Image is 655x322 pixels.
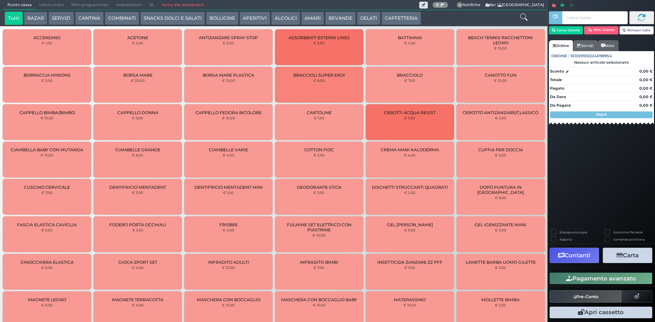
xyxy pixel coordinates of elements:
span: CEROTTO ANTIZANZARE/CLASSICO [463,110,538,115]
button: Tutti [5,12,23,25]
button: Contanti [550,248,599,263]
span: BATTIMANI [398,35,422,40]
span: GEL IGENIZZANTE MANI [475,222,526,227]
span: MOLLETTE BIMBA [481,297,520,302]
small: € 2,50 [495,303,506,307]
small: € 3,50 [314,190,324,195]
button: GELATI [357,12,380,25]
button: Pre-Conto [550,290,622,303]
button: AMARI [301,12,324,25]
button: Cerca Cliente [549,26,583,34]
small: € 6,00 [314,78,325,82]
small: € 4,00 [223,228,234,232]
strong: Da Dare [550,94,566,99]
span: CAPPELLO FEDORA BICOLORE [195,110,262,115]
small: € 6,00 [495,196,506,200]
span: GIOCA SPORT SET [118,260,157,265]
strong: 0,00 € [639,103,653,108]
button: SERVIZI [48,12,74,25]
label: Asporto [559,237,572,242]
span: DENTIFRICIO MENTADENT MINI [194,185,263,190]
span: CIAMBELLE VARIE [209,147,248,152]
span: ASSORBENTI ESTERNI LINES [289,35,350,40]
small: € 10,00 [312,233,325,237]
span: FODERO PORTA OCCHIALI [109,222,166,227]
button: Apri cassetto [550,307,652,318]
small: € 3,00 [41,303,53,307]
small: € 2,00 [495,153,506,157]
span: CAPPELLO DONNA [117,110,158,115]
button: BAZAR [24,12,47,25]
small: € 1,00 [42,41,52,45]
strong: Sconto [550,68,564,74]
strong: Segue [596,112,607,117]
span: CAPPELLO BIMBA/BIMBO [19,110,75,115]
small: € 3,00 [495,228,506,232]
small: € 5,00 [404,228,416,232]
span: CREMA MANI KALODERMA [381,147,439,152]
a: Servizi [573,40,597,51]
button: BOLLICINE [206,12,238,25]
span: Ultimi ordini [35,0,68,10]
span: BRACCIOLI SUPER EROI [293,73,345,78]
small: € 5,00 [41,228,53,232]
input: Codice Cliente [562,11,627,24]
span: CUSCINO CERVICALE [24,185,70,190]
span: Punto cassa [4,0,35,10]
small: € 5,00 [41,265,53,270]
small: € 20,00 [131,78,145,82]
small: € 7,00 [314,265,324,270]
span: Ritiri programmati [68,0,112,10]
button: APERITIVI [239,12,270,25]
a: Torna alla dashboard [158,0,207,10]
span: LAMETTE BARBA UOMO GILETTE [466,260,536,265]
strong: 0,00 € [639,86,653,91]
span: 101359106324098954 [570,53,612,59]
small: € 15,00 [41,153,53,157]
small: € 5,50 [404,116,415,120]
span: GEL [PERSON_NAME] [387,222,433,227]
span: MASCHERA CON BOCCAGLIO BABY [281,297,357,302]
span: CIAMBELLE GRANDE [115,147,160,152]
small: € 7,00 [404,265,415,270]
small: € 2,00 [495,116,506,120]
strong: Pagato [550,86,564,91]
button: ALCOLICI [271,12,300,25]
span: CIAMBELLA BABY CON MUTANDA [11,147,83,152]
small: € 10,00 [494,46,507,50]
strong: Totale [550,77,562,82]
small: € 2,00 [314,153,325,157]
small: € 10,00 [494,78,507,82]
span: CARTOLINE [307,110,332,115]
a: Note [597,40,618,51]
span: MATERASSINO [394,297,426,302]
button: Rim. Cliente [584,26,618,34]
small: € 2,50 [495,265,506,270]
span: DENTIFRICIO MENTADENT [109,185,166,190]
span: FRISBEE [219,222,238,227]
small: € 1,00 [223,190,234,195]
small: € 4,00 [223,153,234,157]
span: ACCENDINO [33,35,60,40]
strong: Da Pagare [550,103,571,108]
label: Comanda prioritaria [613,237,645,242]
span: CEROTTI ACQUA RESIST [384,110,436,115]
small: € 15,00 [222,303,235,307]
span: DEODORANTE STICK [297,185,341,190]
span: DOPO PUNTURA IN [GEOGRAPHIC_DATA] [462,185,539,195]
small: € 5,00 [223,41,234,45]
small: € 15,00 [404,303,416,307]
span: BRACCIOLO [397,73,423,78]
label: Stampa una copia [559,230,587,234]
button: CANTINA [75,12,104,25]
button: SNACKS DOLCI E SALATI [140,12,205,25]
span: INFRADITO BIMBI [300,260,338,265]
span: MAGNETE TERRACOTTA [112,297,163,302]
button: COMBINATI [105,12,139,25]
small: € 3,00 [132,190,143,195]
small: € 2,50 [132,228,143,232]
span: MAGNETE LEGNO [28,297,66,302]
span: FULMINE SET ELETTRICO CON PIASTRINE [281,222,358,232]
button: Pagamento avanzato [550,273,652,284]
small: € 4,00 [132,303,144,307]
